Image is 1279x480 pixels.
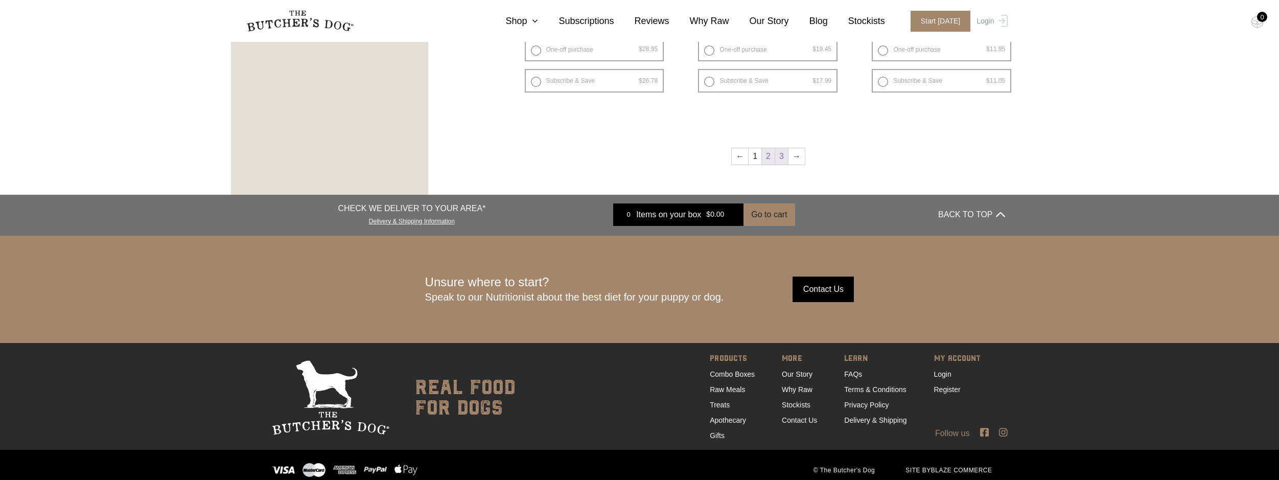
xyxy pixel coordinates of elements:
[844,385,906,394] a: Terms & Conditions
[900,11,974,32] a: Start [DATE]
[890,466,1007,475] span: SITE BY
[639,77,642,84] span: $
[710,416,746,424] a: Apothecary
[812,77,831,84] bdi: 17.99
[934,370,951,378] a: Login
[974,11,1007,32] a: Login
[986,45,990,53] span: $
[669,14,729,28] a: Why Raw
[986,45,1005,53] bdi: 11.95
[872,38,1011,61] label: One-off purchase
[934,385,961,394] a: Register
[812,45,831,53] bdi: 19.45
[844,416,906,424] a: Delivery & Shipping
[782,385,812,394] a: Why Raw
[793,277,854,302] input: Contact Us
[706,210,710,218] span: $
[762,148,775,165] span: Page 2
[639,45,642,53] span: $
[710,370,755,378] a: Combo Boxes
[749,148,761,165] a: Page 1
[1257,12,1267,22] div: 0
[698,38,838,61] label: One-off purchase
[425,275,724,304] div: Unsure where to start?
[986,77,1005,84] bdi: 11.05
[812,45,816,53] span: $
[931,467,992,474] a: BLAZE COMMERCE
[938,202,1005,227] button: BACK TO TOP
[872,69,1011,93] label: Subscribe & Save
[844,370,862,378] a: FAQs
[639,45,658,53] bdi: 28.95
[369,215,455,225] a: Delivery & Shipping Information
[986,77,990,84] span: $
[911,11,971,32] span: Start [DATE]
[525,38,664,61] label: One-off purchase
[782,352,817,367] span: MORE
[798,466,890,475] span: © The Butcher's Dog
[525,69,664,93] label: Subscribe & Save
[425,291,724,303] span: Speak to our Nutritionist about the best diet for your puppy or dog.
[782,370,812,378] a: Our Story
[405,360,516,435] div: real food for dogs
[485,14,538,28] a: Shop
[732,148,748,165] a: ←
[782,401,810,409] a: Stockists
[788,148,805,165] a: →
[844,401,889,409] a: Privacy Policy
[710,431,725,440] a: Gifts
[636,209,701,221] span: Items on your box
[775,148,788,165] a: Page 3
[338,202,485,215] p: CHECK WE DELIVER TO YOUR AREA*
[698,69,838,93] label: Subscribe & Save
[1251,15,1264,29] img: TBD_Cart-Empty.png
[789,14,828,28] a: Blog
[614,14,669,28] a: Reviews
[934,352,981,367] span: MY ACCOUNT
[538,14,614,28] a: Subscriptions
[639,77,658,84] bdi: 26.78
[844,352,906,367] span: LEARN
[812,77,816,84] span: $
[710,352,755,367] span: PRODUCTS
[710,401,730,409] a: Treats
[621,210,636,220] div: 0
[743,203,795,226] button: Go to cart
[828,14,885,28] a: Stockists
[729,14,789,28] a: Our Story
[710,385,745,394] a: Raw Meals
[231,427,1049,440] div: Follow us
[782,416,817,424] a: Contact Us
[706,210,724,218] bdi: 0.00
[613,203,743,226] a: 0 Items on your box $0.00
